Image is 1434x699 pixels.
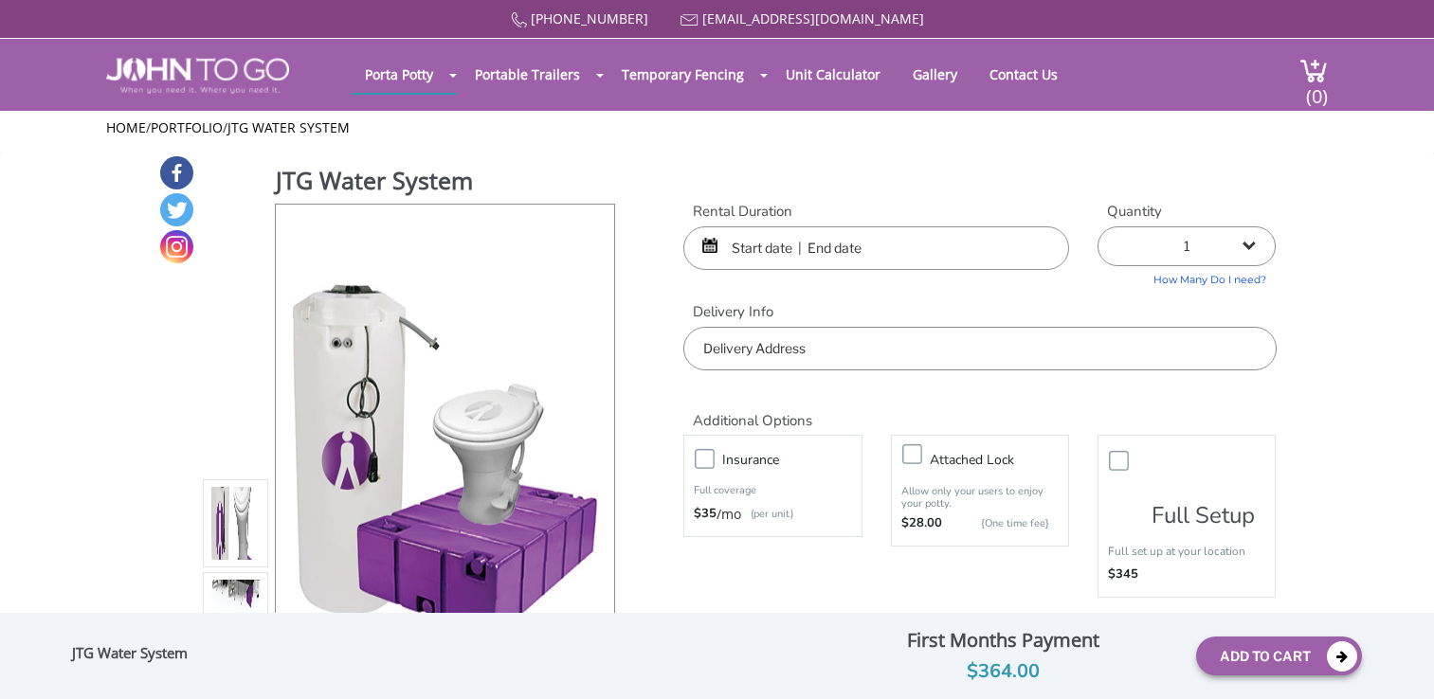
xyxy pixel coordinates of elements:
h3: Attached lock [930,448,1078,472]
a: Contact Us [975,56,1072,93]
a: Instagram [160,230,193,263]
a: [EMAIL_ADDRESS][DOMAIN_NAME] [702,9,924,27]
button: Live Chat [1358,623,1434,699]
button: Add To Cart [1196,636,1362,675]
img: Product [288,232,601,678]
a: Porta Potty [351,56,447,93]
p: Allow only your users to enjoy your potty. [901,485,1059,510]
img: Mail [681,14,699,27]
h2: Additional Options [683,389,1276,430]
h1: JTG Water System [276,164,617,202]
h3: Full Setup [1152,469,1255,528]
a: Twitter [160,193,193,226]
a: Unit Calculator [771,56,895,93]
p: Full set up at your location [1108,542,1265,561]
ul: / / [106,118,1328,137]
span: (0) [1305,68,1328,109]
p: {One time fee} [952,514,1049,533]
img: JOHN to go [106,58,289,94]
a: How Many Do I need? [1098,266,1276,288]
strong: $28.00 [901,514,942,533]
a: Home [106,118,146,136]
strong: $345 [1108,565,1138,582]
a: Gallery [899,56,971,93]
a: Portable Trailers [461,56,594,93]
img: cart a [1299,58,1328,83]
p: (per unit) [741,505,793,524]
h3: Insurance [722,448,870,472]
a: JTG Water System [227,118,350,136]
a: [PHONE_NUMBER] [531,9,648,27]
div: /mo [694,505,851,524]
label: Quantity [1098,202,1276,222]
p: Full coverage [694,481,851,500]
label: Rental Duration [683,202,1069,222]
a: Portfolio [151,118,223,136]
div: $364.00 [824,656,1183,687]
a: Facebook [160,156,193,189]
label: Delivery Info [683,302,1276,322]
a: Temporary Fencing [608,56,758,93]
strong: $35 [694,505,717,524]
input: Start date | End date [683,226,1069,270]
div: First Months Payment [824,624,1183,656]
input: Delivery Address [683,327,1276,370]
img: Call [511,12,527,28]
